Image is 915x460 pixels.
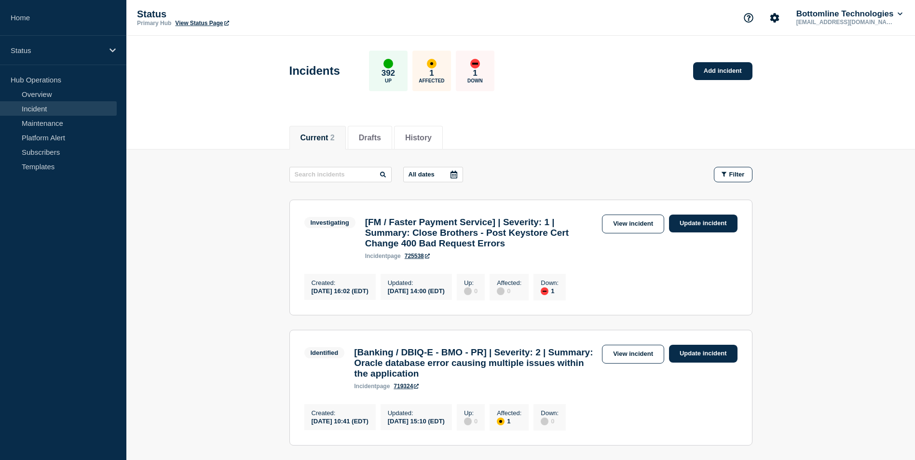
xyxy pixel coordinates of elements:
div: affected [427,59,437,68]
p: 1 [473,68,477,78]
p: Down : [541,409,559,417]
a: 725538 [405,253,430,259]
button: History [405,134,432,142]
a: View incident [602,215,664,233]
a: View incident [602,345,664,364]
button: All dates [403,167,463,182]
h3: [Banking / DBIQ-E - BMO - PR] | Severity: 2 | Summary: Oracle database error causing multiple iss... [354,347,597,379]
button: Support [738,8,759,28]
div: affected [497,418,505,425]
p: Up : [464,409,478,417]
p: Updated : [388,279,445,286]
div: disabled [464,418,472,425]
input: Search incidents [289,167,392,182]
span: Investigating [304,217,355,228]
p: Affected : [497,279,521,286]
a: Update incident [669,215,737,232]
button: Account settings [765,8,785,28]
div: 0 [464,286,478,295]
button: Drafts [359,134,381,142]
p: Down [467,78,483,83]
p: Affected : [497,409,521,417]
span: Identified [304,347,345,358]
p: Created : [312,279,369,286]
p: Status [11,46,103,54]
button: Filter [714,167,752,182]
p: Primary Hub [137,20,171,27]
div: 0 [541,417,559,425]
div: up [383,59,393,68]
span: Filter [729,171,745,178]
a: Add incident [693,62,752,80]
p: 1 [429,68,434,78]
p: page [354,383,390,390]
p: [EMAIL_ADDRESS][DOMAIN_NAME] [794,19,895,26]
div: [DATE] 14:00 (EDT) [388,286,445,295]
div: disabled [464,287,472,295]
p: Created : [312,409,369,417]
h3: [FM / Faster Payment Service] | Severity: 1 | Summary: Close Brothers - Post Keystore Cert Change... [365,217,597,249]
p: Down : [541,279,559,286]
p: Affected [419,78,444,83]
a: Update incident [669,345,737,363]
span: incident [354,383,376,390]
a: 719324 [394,383,419,390]
span: 2 [330,134,335,142]
div: down [541,287,548,295]
div: 1 [541,286,559,295]
a: View Status Page [175,20,229,27]
div: [DATE] 15:10 (EDT) [388,417,445,425]
button: Bottomline Technologies [794,9,904,19]
p: All dates [409,171,435,178]
div: disabled [497,287,505,295]
div: down [470,59,480,68]
button: Current 2 [300,134,335,142]
h1: Incidents [289,64,340,78]
p: Status [137,9,330,20]
span: incident [365,253,387,259]
div: [DATE] 10:41 (EDT) [312,417,369,425]
div: 1 [497,417,521,425]
div: 0 [464,417,478,425]
p: 392 [382,68,395,78]
div: 0 [497,286,521,295]
div: [DATE] 16:02 (EDT) [312,286,369,295]
p: Up : [464,279,478,286]
p: page [365,253,401,259]
div: disabled [541,418,548,425]
p: Up [385,78,392,83]
p: Updated : [388,409,445,417]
